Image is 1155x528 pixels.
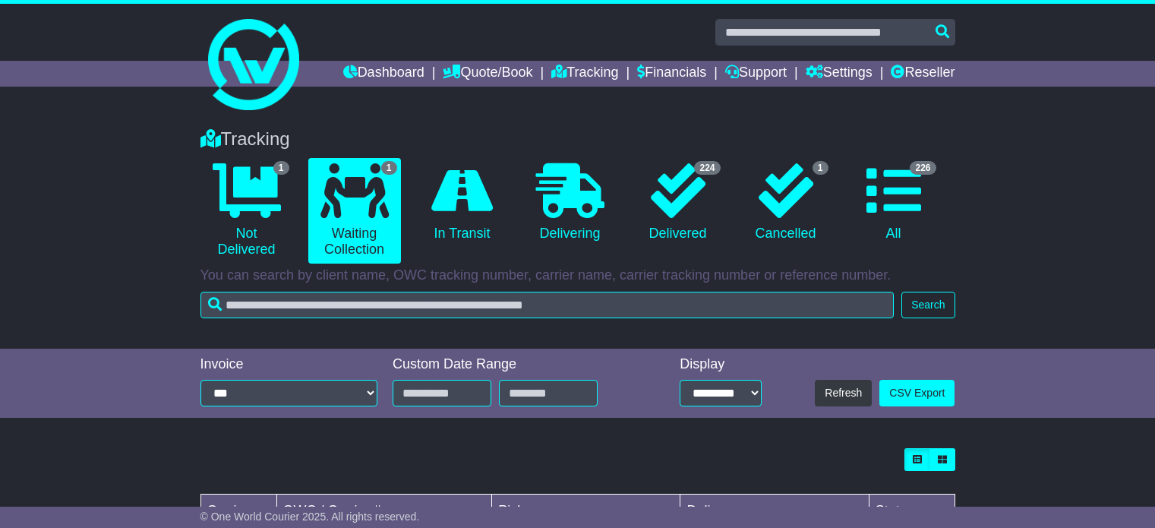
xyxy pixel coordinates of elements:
[740,158,832,248] a: 1 Cancelled
[200,511,420,523] span: © One World Courier 2025. All rights reserved.
[276,495,492,528] td: OWC / Carrier #
[200,158,293,264] a: 1 Not Delivered
[879,380,955,406] a: CSV Export
[891,61,955,87] a: Reseller
[524,158,617,248] a: Delivering
[273,161,289,175] span: 1
[308,158,401,264] a: 1 Waiting Collection
[200,495,276,528] td: Carrier
[680,495,869,528] td: Delivery
[847,158,940,248] a: 226 All
[443,61,532,87] a: Quote/Book
[492,495,680,528] td: Pickup
[551,61,618,87] a: Tracking
[680,356,762,373] div: Display
[632,158,724,248] a: 224 Delivered
[815,380,872,406] button: Refresh
[381,161,397,175] span: 1
[725,61,787,87] a: Support
[200,267,955,284] p: You can search by client name, OWC tracking number, carrier name, carrier tracking number or refe...
[393,356,634,373] div: Custom Date Range
[901,292,955,318] button: Search
[637,61,706,87] a: Financials
[343,61,424,87] a: Dashboard
[200,356,378,373] div: Invoice
[806,61,873,87] a: Settings
[694,161,720,175] span: 224
[416,158,509,248] a: In Transit
[869,495,955,528] td: Status
[910,161,936,175] span: 226
[193,128,963,150] div: Tracking
[813,161,828,175] span: 1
